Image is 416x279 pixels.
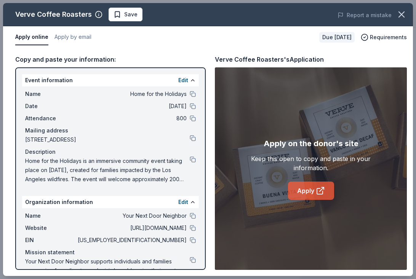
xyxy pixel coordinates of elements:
[76,211,187,220] span: Your Next Door Neighbor
[76,223,187,233] span: [URL][DOMAIN_NAME]
[25,114,76,123] span: Attendance
[215,54,324,64] div: Verve Coffee Roasters's Application
[178,76,188,85] button: Edit
[25,102,76,111] span: Date
[319,32,355,43] div: Due [DATE]
[25,147,196,156] div: Description
[76,89,187,99] span: Home for the Holidays
[178,198,188,207] button: Edit
[264,137,358,150] div: Apply on the donor's site
[76,114,187,123] span: 800
[22,196,199,208] div: Organization information
[370,33,407,42] span: Requirements
[25,223,76,233] span: Website
[361,33,407,42] button: Requirements
[25,156,190,184] span: Home for the Holidays is an immersive community event taking place on [DATE], created for familie...
[25,89,76,99] span: Name
[25,126,196,135] div: Mailing address
[76,236,187,245] span: [US_EMPLOYER_IDENTIFICATION_NUMBER]
[338,11,392,20] button: Report a mistake
[15,54,206,64] div: Copy and paste your information:
[25,135,190,144] span: [STREET_ADDRESS]
[15,29,48,45] button: Apply online
[25,236,76,245] span: EIN
[124,10,138,19] span: Save
[76,102,187,111] span: [DATE]
[22,74,199,86] div: Event information
[109,8,142,21] button: Save
[234,154,387,172] div: Keep this open to copy and paste in your information.
[288,182,334,200] a: Apply
[15,8,92,21] div: Verve Coffee Roasters
[25,248,196,257] div: Mission statement
[25,211,76,220] span: Name
[54,29,91,45] button: Apply by email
